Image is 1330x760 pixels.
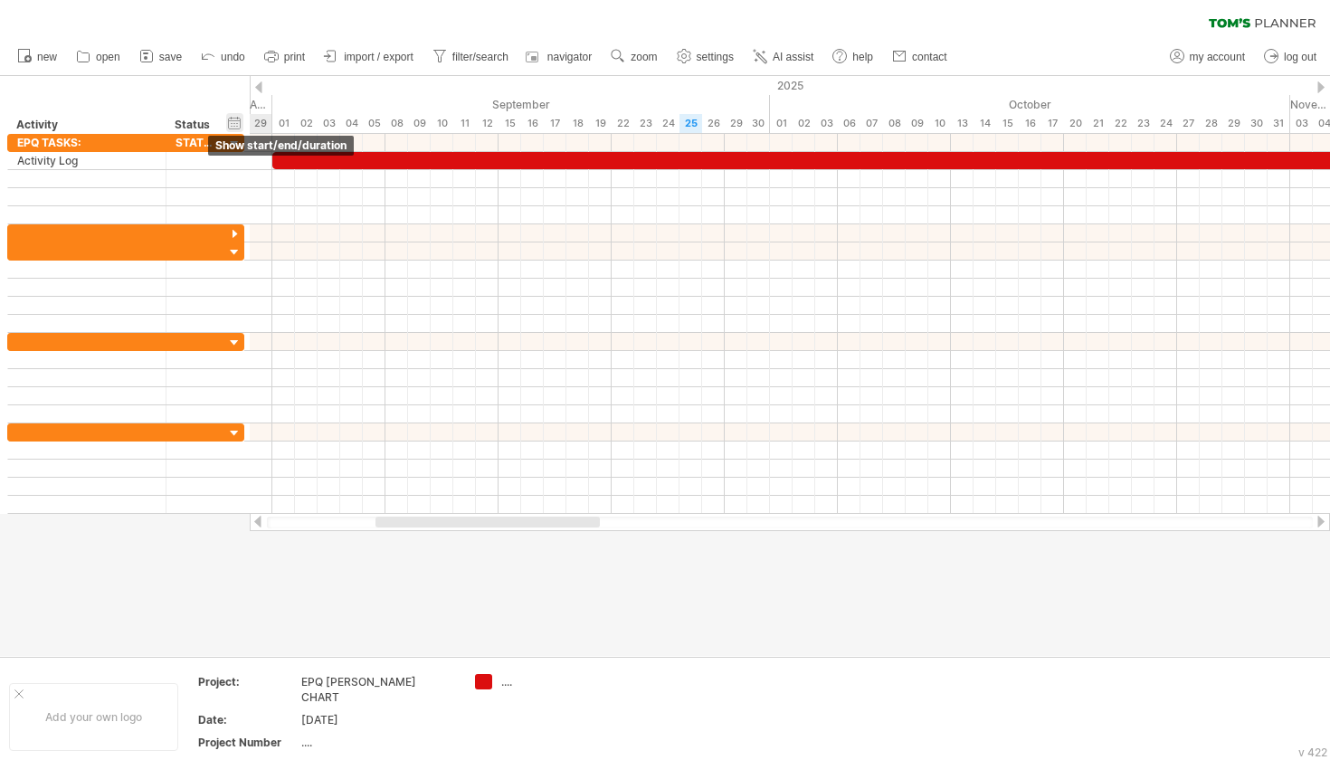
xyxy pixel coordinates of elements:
[1268,114,1290,133] div: Friday, 31 October 2025
[951,114,974,133] div: Monday, 13 October 2025
[1222,114,1245,133] div: Wednesday, 29 October 2025
[319,45,419,69] a: import / export
[1087,114,1109,133] div: Tuesday, 21 October 2025
[452,51,508,63] span: filter/search
[17,134,157,151] div: EPQ TASKS:
[1284,51,1316,63] span: log out
[1132,114,1154,133] div: Thursday, 23 October 2025
[1190,51,1245,63] span: my account
[589,114,612,133] div: Friday, 19 September 2025
[1290,114,1313,133] div: Monday, 3 November 2025
[523,45,597,69] a: navigator
[499,114,521,133] div: Monday, 15 September 2025
[748,45,819,69] a: AI assist
[260,45,310,69] a: print
[793,114,815,133] div: Thursday, 2 October 2025
[612,114,634,133] div: Monday, 22 September 2025
[1177,114,1200,133] div: Monday, 27 October 2025
[634,114,657,133] div: Tuesday, 23 September 2025
[9,683,178,751] div: Add your own logo
[672,45,739,69] a: settings
[301,735,453,750] div: ....
[1109,114,1132,133] div: Wednesday, 22 October 2025
[1165,45,1250,69] a: my account
[860,114,883,133] div: Tuesday, 7 October 2025
[1259,45,1322,69] a: log out
[521,114,544,133] div: Tuesday, 16 September 2025
[1041,114,1064,133] div: Friday, 17 October 2025
[852,51,873,63] span: help
[272,95,770,114] div: September 2025
[770,95,1290,114] div: October 2025
[198,712,298,727] div: Date:
[175,116,214,134] div: Status
[344,51,413,63] span: import / export
[815,114,838,133] div: Friday, 3 October 2025
[770,114,793,133] div: Wednesday, 1 October 2025
[838,114,860,133] div: Monday, 6 October 2025
[928,114,951,133] div: Friday, 10 October 2025
[906,114,928,133] div: Thursday, 9 October 2025
[301,712,453,727] div: [DATE]
[71,45,126,69] a: open
[631,51,657,63] span: zoom
[566,114,589,133] div: Thursday, 18 September 2025
[547,51,592,63] span: navigator
[1064,114,1087,133] div: Monday, 20 October 2025
[16,116,156,134] div: Activity
[385,114,408,133] div: Monday, 8 September 2025
[679,114,702,133] div: Thursday, 25 September 2025
[13,45,62,69] a: new
[250,114,272,133] div: Friday, 29 August 2025
[196,45,251,69] a: undo
[295,114,318,133] div: Tuesday, 2 September 2025
[17,152,157,169] div: Activity Log
[221,51,245,63] span: undo
[408,114,431,133] div: Tuesday, 9 September 2025
[883,114,906,133] div: Wednesday, 8 October 2025
[96,51,120,63] span: open
[912,51,947,63] span: contact
[37,51,57,63] span: new
[773,51,813,63] span: AI assist
[176,134,215,151] div: STATUS:
[198,735,298,750] div: Project Number
[725,114,747,133] div: Monday, 29 September 2025
[198,674,298,689] div: Project:
[996,114,1019,133] div: Wednesday, 15 October 2025
[544,114,566,133] div: Wednesday, 17 September 2025
[135,45,187,69] a: save
[272,114,295,133] div: Monday, 1 September 2025
[747,114,770,133] div: Tuesday, 30 September 2025
[697,51,734,63] span: settings
[1154,114,1177,133] div: Friday, 24 October 2025
[476,114,499,133] div: Friday, 12 September 2025
[301,674,453,705] div: EPQ [PERSON_NAME] CHART
[318,114,340,133] div: Wednesday, 3 September 2025
[888,45,953,69] a: contact
[1298,746,1327,759] div: v 422
[1200,114,1222,133] div: Tuesday, 28 October 2025
[363,114,385,133] div: Friday, 5 September 2025
[428,45,514,69] a: filter/search
[431,114,453,133] div: Wednesday, 10 September 2025
[974,114,996,133] div: Tuesday, 14 October 2025
[828,45,879,69] a: help
[606,45,662,69] a: zoom
[340,114,363,133] div: Thursday, 4 September 2025
[453,114,476,133] div: Thursday, 11 September 2025
[284,51,305,63] span: print
[501,674,600,689] div: ....
[1245,114,1268,133] div: Thursday, 30 October 2025
[1019,114,1041,133] div: Thursday, 16 October 2025
[159,51,182,63] span: save
[702,114,725,133] div: Friday, 26 September 2025
[215,138,347,152] span: show start/end/duration
[657,114,679,133] div: Wednesday, 24 September 2025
